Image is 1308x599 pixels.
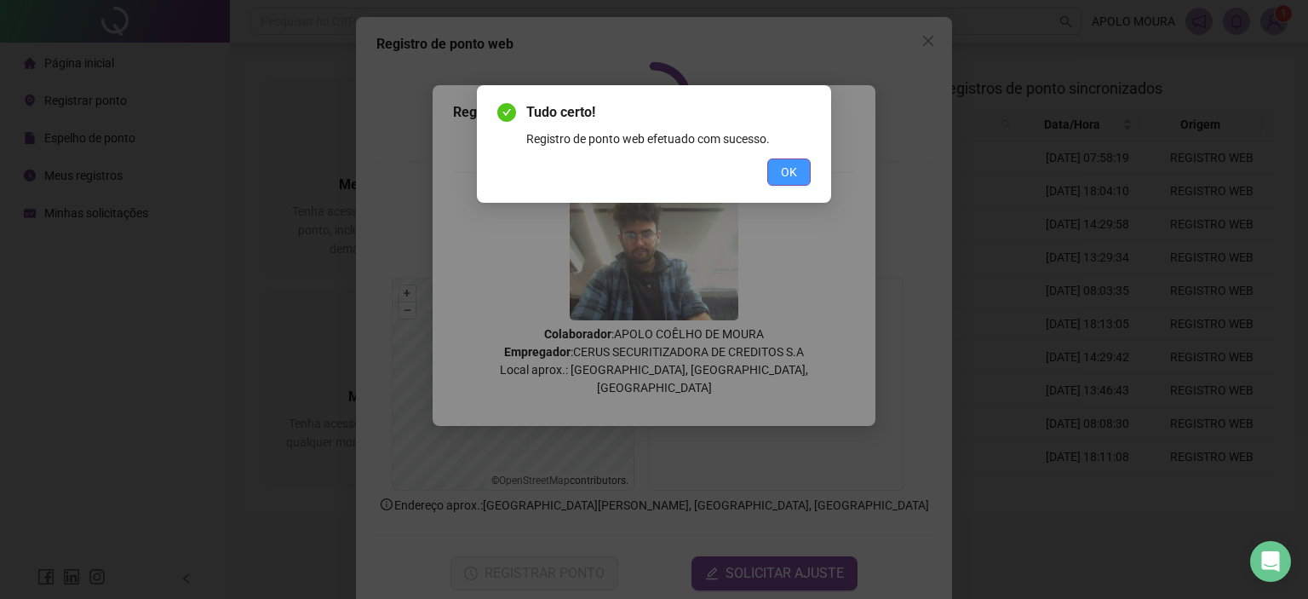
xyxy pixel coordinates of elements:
span: OK [781,163,797,181]
div: Registro de ponto web efetuado com sucesso. [526,130,811,148]
button: OK [767,158,811,186]
span: check-circle [497,103,516,122]
div: Open Intercom Messenger [1250,541,1291,582]
span: Tudo certo! [526,102,811,123]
